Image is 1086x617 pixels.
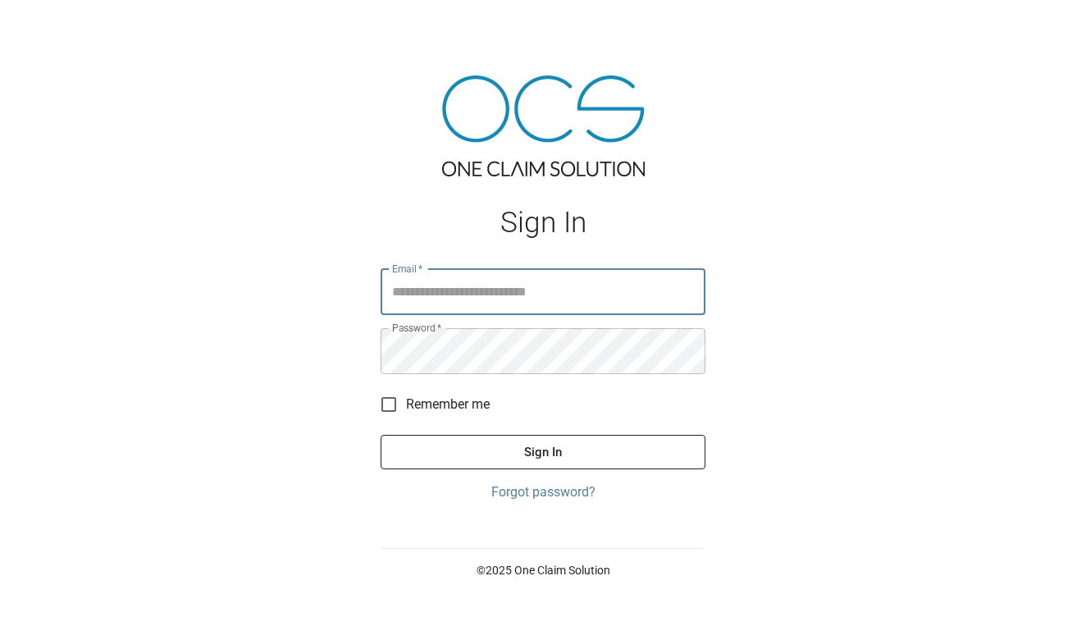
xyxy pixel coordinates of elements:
label: Password [392,321,441,335]
h1: Sign In [381,206,705,240]
img: ocs-logo-white-transparent.png [20,10,85,43]
p: © 2025 One Claim Solution [381,562,705,578]
span: Remember me [406,395,490,414]
button: Sign In [381,435,705,469]
label: Email [392,262,423,276]
a: Forgot password? [381,482,705,502]
img: ocs-logo-tra.png [442,75,645,176]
